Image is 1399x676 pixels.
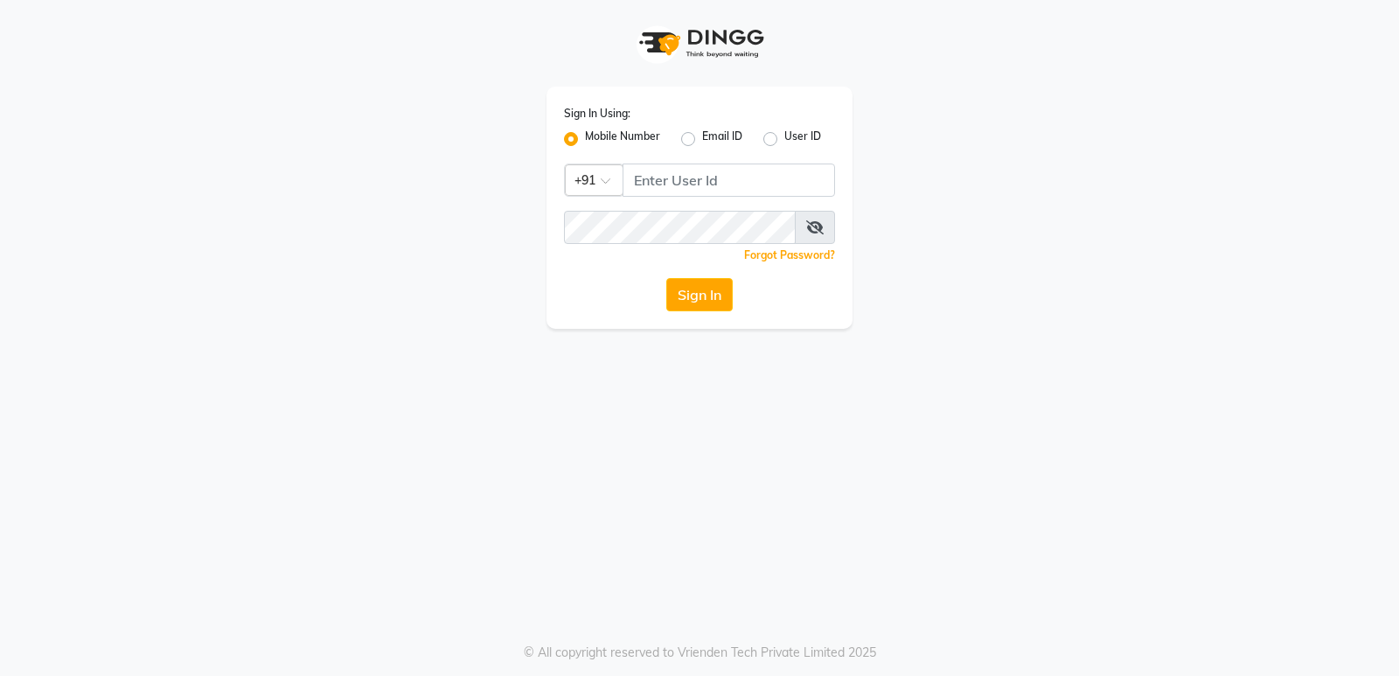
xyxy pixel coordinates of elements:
input: Username [623,164,835,197]
input: Username [564,211,796,244]
img: logo1.svg [630,17,769,69]
label: Mobile Number [585,129,660,150]
label: Sign In Using: [564,106,630,122]
button: Sign In [666,278,733,311]
label: User ID [784,129,821,150]
a: Forgot Password? [744,248,835,261]
label: Email ID [702,129,742,150]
